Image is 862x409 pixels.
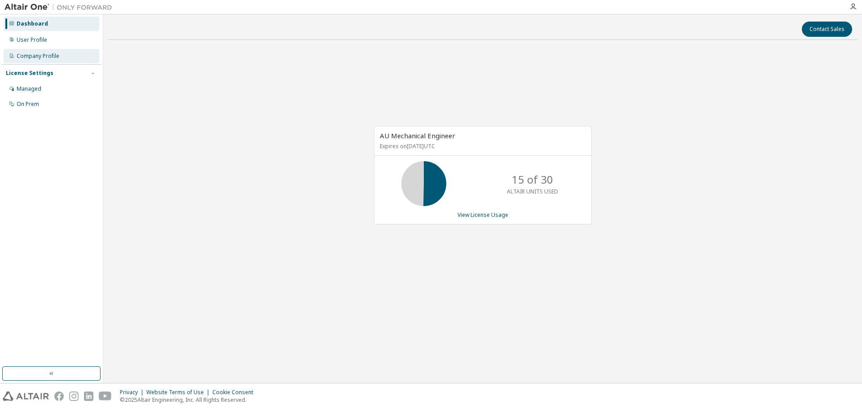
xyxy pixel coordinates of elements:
p: ALTAIR UNITS USED [507,188,558,195]
img: instagram.svg [69,391,79,401]
img: youtube.svg [99,391,112,401]
img: Altair One [4,3,117,12]
div: License Settings [6,70,53,77]
img: linkedin.svg [84,391,93,401]
div: Cookie Consent [212,389,259,396]
div: Dashboard [17,20,48,27]
span: AU Mechanical Engineer [380,131,455,140]
div: Company Profile [17,53,59,60]
p: © 2025 Altair Engineering, Inc. All Rights Reserved. [120,396,259,404]
div: Managed [17,85,41,92]
div: User Profile [17,36,47,44]
div: Privacy [120,389,146,396]
img: facebook.svg [54,391,64,401]
div: On Prem [17,101,39,108]
img: altair_logo.svg [3,391,49,401]
p: Expires on [DATE] UTC [380,142,584,150]
p: 15 of 30 [512,172,553,187]
div: Website Terms of Use [146,389,212,396]
a: View License Usage [457,211,508,219]
button: Contact Sales [802,22,852,37]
